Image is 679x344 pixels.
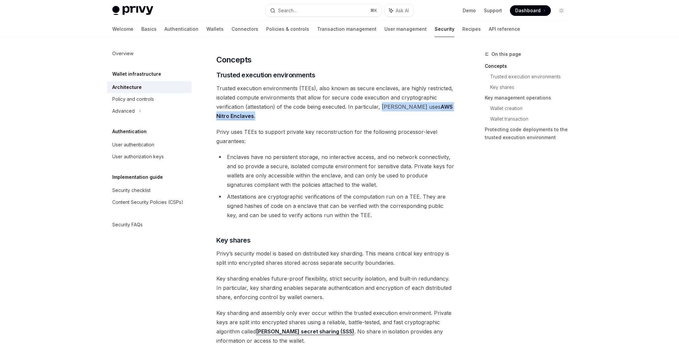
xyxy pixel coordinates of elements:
div: Policy and controls [112,95,154,103]
a: Key management operations [485,93,572,103]
a: User authentication [107,139,192,151]
h5: Authentication [112,128,147,135]
a: Recipes [462,21,481,37]
h5: Wallet infrastructure [112,70,161,78]
div: User authentication [112,141,154,149]
a: Support [484,7,502,14]
a: Wallet creation [490,103,572,114]
a: User authorization keys [107,151,192,163]
span: Privy uses TEEs to support private key reconstruction for the following processor-level guarantees: [216,127,454,146]
a: API reference [489,21,520,37]
div: Advanced [112,107,135,115]
a: Trusted execution environments [490,71,572,82]
a: Demo [463,7,476,14]
a: Basics [141,21,157,37]
button: Toggle dark mode [556,5,567,16]
a: Connectors [232,21,258,37]
button: Search...⌘K [266,5,381,17]
div: Architecture [112,83,142,91]
a: Wallets [206,21,224,37]
a: Transaction management [317,21,376,37]
h5: Implementation guide [112,173,163,181]
span: Dashboard [515,7,541,14]
span: Trusted execution environments [216,70,315,80]
span: Privy’s security model is based on distributed key sharding. This means critical key entropy is s... [216,249,454,267]
a: Protecting code deployments to the trusted execution environment [485,124,572,143]
div: Security checklist [112,186,151,194]
img: light logo [112,6,153,15]
a: Security checklist [107,184,192,196]
a: [PERSON_NAME] secret sharing (SSS) [256,328,354,335]
a: Overview [107,48,192,59]
li: Enclaves have no persistent storage, no interactive access, and no network connectivity, and so p... [216,152,454,189]
span: Key sharding enables future-proof flexibility, strict security isolation, and built-in redundancy... [216,274,454,302]
li: Attestations are cryptographic verifications of the computation run on a TEE. They are signed has... [216,192,454,220]
span: On this page [491,50,521,58]
span: ⌘ K [370,8,377,13]
a: Wallet transaction [490,114,572,124]
a: Architecture [107,81,192,93]
div: User authorization keys [112,153,164,161]
a: Dashboard [510,5,551,16]
a: Concepts [485,61,572,71]
a: Security FAQs [107,219,192,231]
a: Content Security Policies (CSPs) [107,196,192,208]
button: Ask AI [384,5,413,17]
div: Search... [278,7,297,15]
span: Concepts [216,55,251,65]
span: Ask AI [396,7,409,14]
div: Overview [112,50,133,57]
div: Content Security Policies (CSPs) [112,198,183,206]
a: Policy and controls [107,93,192,105]
a: Welcome [112,21,133,37]
span: Trusted execution environments (TEEs), also known as secure enclaves, are highly restricted, isol... [216,84,454,121]
a: User management [384,21,427,37]
div: Security FAQs [112,221,143,229]
a: Authentication [164,21,198,37]
span: Key shares [216,236,250,245]
a: Key shares [490,82,572,93]
a: Security [435,21,454,37]
a: Policies & controls [266,21,309,37]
